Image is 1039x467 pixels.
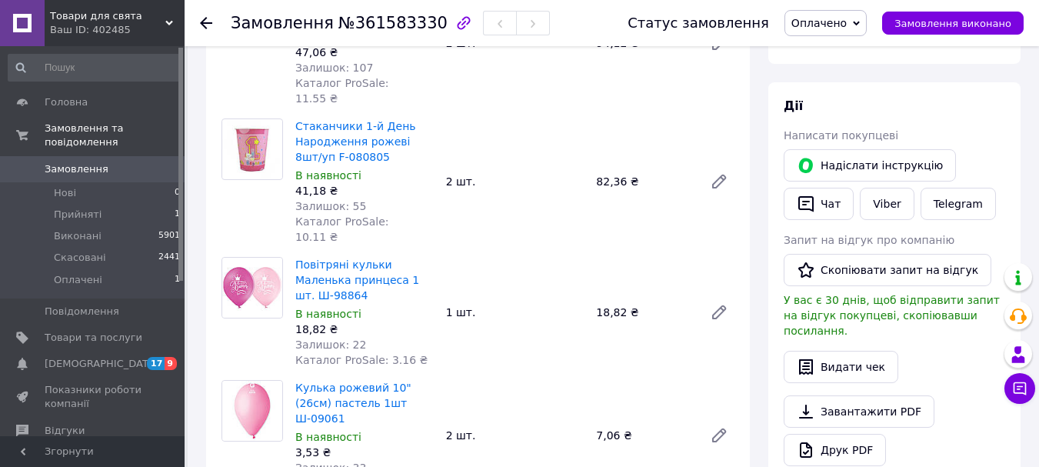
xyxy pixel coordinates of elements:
[882,12,1024,35] button: Замовлення виконано
[54,186,76,200] span: Нові
[860,188,914,220] a: Viber
[222,258,282,318] img: Повітряні кульки Маленька принцеса 1 шт. Ш-98864
[784,294,1000,337] span: У вас є 30 днів, щоб відправити запит на відгук покупцеві, скопіювавши посилання.
[704,166,734,197] a: Редагувати
[45,383,142,411] span: Показники роботи компанії
[231,14,334,32] span: Замовлення
[590,302,698,323] div: 18,82 ₴
[295,382,411,425] a: Кулька рожевий 10"(26см) пастель 1шт Ш-09061
[791,17,847,29] span: Оплачено
[165,357,177,370] span: 9
[295,308,361,320] span: В наявності
[295,322,434,337] div: 18,82 ₴
[175,208,180,222] span: 1
[440,302,591,323] div: 1 шт.
[54,208,102,222] span: Прийняті
[50,23,185,37] div: Ваш ID: 402485
[295,45,434,60] div: 47,06 ₴
[295,120,416,163] a: Стаканчики 1-й День Народження рожеві 8шт/уп F-080805
[295,431,361,443] span: В наявності
[704,297,734,328] a: Редагувати
[222,121,282,179] img: Стаканчики 1-й День Народження рожеві 8шт/уп F-080805
[45,305,119,319] span: Повідомлення
[45,424,85,438] span: Відгуки
[8,54,181,82] input: Пошук
[45,162,108,176] span: Замовлення
[175,273,180,287] span: 1
[158,251,180,265] span: 2441
[784,395,934,428] a: Завантажити PDF
[54,229,102,243] span: Виконані
[54,251,106,265] span: Скасовані
[200,15,212,31] div: Повернутися назад
[784,98,803,113] span: Дії
[222,381,282,441] img: Кулька рожевий 10"(26см) пастель 1шт Ш-09061
[295,169,361,182] span: В наявності
[894,18,1011,29] span: Замовлення виконано
[50,9,165,23] span: Товари для свята
[295,354,428,366] span: Каталог ProSale: 3.16 ₴
[338,14,448,32] span: №361583330
[45,95,88,109] span: Головна
[295,215,388,243] span: Каталог ProSale: 10.11 ₴
[1004,373,1035,404] button: Чат з покупцем
[440,171,591,192] div: 2 шт.
[295,183,434,198] div: 41,18 ₴
[295,200,366,212] span: Залишок: 55
[158,229,180,243] span: 5901
[45,357,158,371] span: [DEMOGRAPHIC_DATA]
[784,434,886,466] a: Друк PDF
[440,425,591,446] div: 2 шт.
[921,188,996,220] a: Telegram
[295,445,434,460] div: 3,53 ₴
[704,420,734,451] a: Редагувати
[784,149,956,182] button: Надіслати інструкцію
[295,77,388,105] span: Каталог ProSale: 11.55 ₴
[590,171,698,192] div: 82,36 ₴
[590,425,698,446] div: 7,06 ₴
[784,254,991,286] button: Скопіювати запит на відгук
[45,122,185,149] span: Замовлення та повідомлення
[784,351,898,383] button: Видати чек
[784,188,854,220] button: Чат
[295,259,419,302] a: Повітряні кульки Маленька принцеса 1 шт. Ш-98864
[147,357,165,370] span: 17
[784,129,898,142] span: Написати покупцеві
[628,15,769,31] div: Статус замовлення
[295,339,366,351] span: Залишок: 22
[54,273,102,287] span: Оплачені
[295,62,373,74] span: Залишок: 107
[784,234,954,246] span: Запит на відгук про компанію
[175,186,180,200] span: 0
[45,331,142,345] span: Товари та послуги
